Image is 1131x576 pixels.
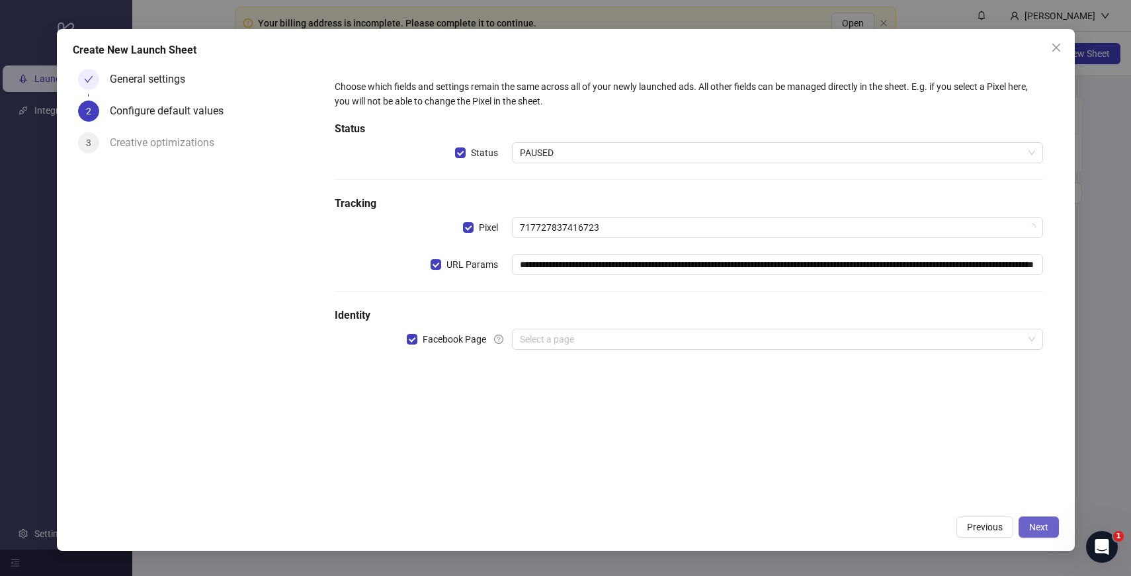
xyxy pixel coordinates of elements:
[466,145,503,160] span: Status
[110,69,196,90] div: General settings
[967,522,1003,532] span: Previous
[520,143,1035,163] span: PAUSED
[86,138,91,148] span: 3
[110,101,234,122] div: Configure default values
[335,196,1042,212] h5: Tracking
[1113,531,1124,542] span: 1
[520,218,1035,237] span: 717727837416723
[1051,42,1062,53] span: close
[335,121,1042,137] h5: Status
[1028,224,1036,231] span: loading
[86,106,91,116] span: 2
[1019,516,1059,538] button: Next
[335,308,1042,323] h5: Identity
[474,220,503,235] span: Pixel
[417,332,491,347] span: Facebook Page
[441,257,503,272] span: URL Params
[1029,522,1048,532] span: Next
[84,75,93,84] span: check
[1046,37,1067,58] button: Close
[1086,531,1118,563] iframe: Intercom live chat
[110,132,225,153] div: Creative optimizations
[73,42,1059,58] div: Create New Launch Sheet
[335,79,1042,108] div: Choose which fields and settings remain the same across all of your newly launched ads. All other...
[494,335,503,344] span: question-circle
[956,516,1013,538] button: Previous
